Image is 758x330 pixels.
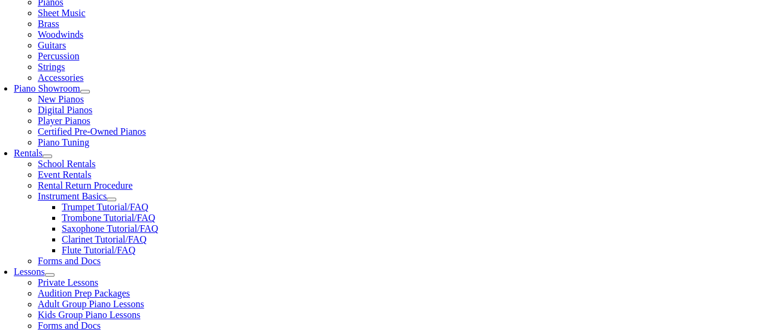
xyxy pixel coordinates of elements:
a: Percussion [38,51,79,61]
a: Strings [38,62,65,72]
a: Woodwinds [38,29,83,40]
a: Brass [38,19,59,29]
a: Clarinet Tutorial/FAQ [62,234,147,244]
a: Accessories [38,72,83,83]
button: Open submenu of Instrument Basics [107,198,116,201]
a: Saxophone Tutorial/FAQ [62,223,158,234]
a: New Pianos [38,94,84,104]
a: Certified Pre-Owned Pianos [38,126,146,137]
a: Rental Return Procedure [38,180,132,190]
a: Forms and Docs [38,256,101,266]
a: School Rentals [38,159,95,169]
a: Rentals [14,148,43,158]
a: Sheet Music [38,8,86,18]
a: Piano Tuning [38,137,89,147]
a: Trombone Tutorial/FAQ [62,213,155,223]
a: Lessons [14,267,45,277]
a: Private Lessons [38,277,98,287]
a: Trumpet Tutorial/FAQ [62,202,148,212]
button: Open submenu of Rentals [43,155,52,158]
a: Kids Group Piano Lessons [38,310,140,320]
a: Guitars [38,40,66,50]
a: Audition Prep Packages [38,288,130,298]
button: Open submenu of Lessons [45,273,55,277]
a: Player Pianos [38,116,90,126]
a: Event Rentals [38,169,91,180]
a: Adult Group Piano Lessons [38,299,144,309]
a: Instrument Basics [38,191,107,201]
button: Open submenu of Piano Showroom [80,90,90,93]
a: Flute Tutorial/FAQ [62,245,135,255]
a: Piano Showroom [14,83,80,93]
a: Digital Pianos [38,105,92,115]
